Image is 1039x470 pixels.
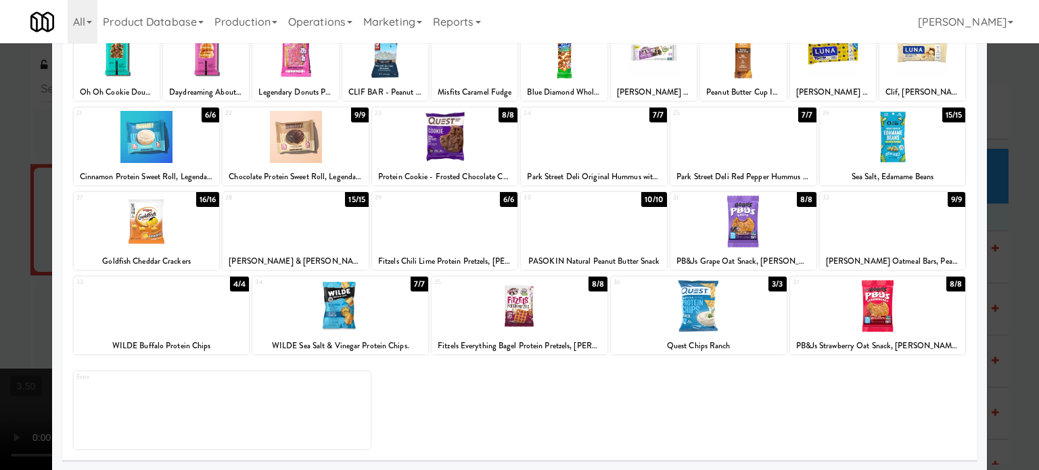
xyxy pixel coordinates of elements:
div: Park Street Deli Red Pepper Hummus with Pretzels [672,168,814,185]
div: 136/6Legendary Donuts Protein Pastry [252,23,338,101]
div: CLIF BAR - Peanut Butter Banana with Dark Chocolate [342,84,428,101]
div: WILDE Sea Salt & Vinegar Protein Chips. [254,337,426,354]
div: 37 [793,277,878,288]
div: 1412/12CLIF BAR - Peanut Butter Banana with Dark Chocolate [342,23,428,101]
div: Fitzels Chili Lime Protein Pretzels, [PERSON_NAME] & [PERSON_NAME]'s [374,253,516,270]
div: [PERSON_NAME] [PERSON_NAME]-Ups LemonZest + Blueberry [790,84,876,101]
div: Peanut Butter Cup IQ Bar [702,84,784,101]
div: 25 [673,108,743,119]
div: 1110/10Oh Oh Cookie Dough, Trubar [74,23,160,101]
div: 7/7 [649,108,667,122]
div: 32 [823,192,893,204]
div: Goldfish Cheddar Crackers [74,253,220,270]
div: 363/3Quest Chips Ranch [611,277,787,354]
div: PB&Js Grape Oat Snack, [PERSON_NAME] [672,253,814,270]
div: Fitzels Everything Bagel Protein Pretzels, [PERSON_NAME] & [PERSON_NAME]'s [434,337,605,354]
div: 24 [524,108,594,119]
div: 247/7Park Street Deli Original Hummus with Pretzels [521,108,667,185]
div: Chocolate Protein Sweet Roll, Legendary Foods [223,168,369,185]
div: 27 [76,192,147,204]
div: PASOKIN Natural Peanut Butter Snack [523,253,665,270]
div: 3010/10PASOKIN Natural Peanut Butter Snack [521,192,667,270]
div: [PERSON_NAME] [PERSON_NAME]-Ups LemonZest + Blueberry [792,84,874,101]
div: 28 [225,192,296,204]
div: Oh Oh Cookie Dough, Trubar [76,84,158,101]
div: 159/9Misfits Caramel Fudge [432,23,517,101]
div: 29 [375,192,445,204]
div: Extra [74,371,371,449]
div: [PERSON_NAME] & [PERSON_NAME]'s Crunchy Cookies [223,253,369,270]
div: 23 [375,108,445,119]
div: 318/8PB&Js Grape Oat Snack, [PERSON_NAME] [670,192,816,270]
div: 358/8Fitzels Everything Bagel Protein Pretzels, [PERSON_NAME] & [PERSON_NAME]'s [432,277,607,354]
div: 8/8 [797,192,816,207]
div: Daydreaming About Donuts, Trubar [165,84,247,101]
div: Misfits Caramel Fudge [432,84,517,101]
div: Cinnamon Protein Sweet Roll, Legendary Foods [76,168,218,185]
div: 35 [434,277,519,288]
div: PB&Js Strawberry Oat Snack, [PERSON_NAME] [790,337,966,354]
div: Protein Cookie - Frosted Chocolate Cake Quest [374,168,516,185]
div: 7/7 [411,277,428,291]
div: WILDE Buffalo Protein Chips [74,337,250,354]
div: Goldfish Cheddar Crackers [76,253,218,270]
div: [PERSON_NAME] and [PERSON_NAME] Cookie-fied bar [611,84,697,101]
div: 3/3 [768,277,786,291]
div: Peanut Butter Cup IQ Bar [700,84,786,101]
div: Sea Salt, Edamame Beans [820,168,966,185]
div: CLIF BAR - Peanut Butter Banana with Dark Chocolate [344,84,426,101]
div: 22 [225,108,296,119]
div: Protein Cookie - Frosted Chocolate Cake Quest [372,168,518,185]
div: Cinnamon Protein Sweet Roll, Legendary Foods [74,168,220,185]
div: 8/8 [499,108,517,122]
div: Legendary Donuts Protein Pastry [254,84,336,101]
div: 33 [76,277,162,288]
div: 238/8Protein Cookie - Frosted Chocolate Cake Quest [372,108,518,185]
div: [PERSON_NAME] Oatmeal Bars, Peanut Butter [822,253,964,270]
div: Quest Chips Ranch [613,337,785,354]
div: Clif, [PERSON_NAME] White Chocolate Macadamia [879,84,965,101]
div: 216/6Cinnamon Protein Sweet Roll, Legendary Foods [74,108,220,185]
div: 8/8 [588,277,607,291]
div: 257/7Park Street Deli Red Pepper Hummus with Pretzels [670,108,816,185]
div: PB&Js Strawberry Oat Snack, [PERSON_NAME] [792,337,964,354]
div: 334/4WILDE Buffalo Protein Chips [74,277,250,354]
div: 15/15 [345,192,369,207]
div: 9/9 [948,192,965,207]
div: 175/5[PERSON_NAME] and [PERSON_NAME] Cookie-fied bar [611,23,697,101]
div: 1611/11Blue Diamond Whole Natural Almonds [521,23,607,101]
div: Daydreaming About Donuts, Trubar [163,84,249,101]
div: 9/9 [351,108,369,122]
div: 4/4 [230,277,249,291]
div: Fitzels Everything Bagel Protein Pretzels, [PERSON_NAME] & [PERSON_NAME]'s [432,337,607,354]
div: Clif, [PERSON_NAME] White Chocolate Macadamia [881,84,963,101]
div: Legendary Donuts Protein Pastry [252,84,338,101]
div: 206/6Clif, [PERSON_NAME] White Chocolate Macadamia [879,23,965,101]
div: Blue Diamond Whole Natural Almonds [521,84,607,101]
div: 378/8PB&Js Strawberry Oat Snack, [PERSON_NAME] [790,277,966,354]
div: 36 [614,277,699,288]
div: 10/10 [641,192,668,207]
div: Fitzels Chili Lime Protein Pretzels, [PERSON_NAME] & [PERSON_NAME]'s [372,253,518,270]
div: 30 [524,192,594,204]
div: Chocolate Protein Sweet Roll, Legendary Foods [225,168,367,185]
div: [PERSON_NAME] and [PERSON_NAME] Cookie-fied bar [613,84,695,101]
div: 31 [673,192,743,204]
div: Oh Oh Cookie Dough, Trubar [74,84,160,101]
div: 2815/15[PERSON_NAME] & [PERSON_NAME]'s Crunchy Cookies [223,192,369,270]
div: Sea Salt, Edamame Beans [822,168,964,185]
div: 2615/15Sea Salt, Edamame Beans [820,108,966,185]
div: [PERSON_NAME] & [PERSON_NAME]'s Crunchy Cookies [225,253,367,270]
div: 26 [823,108,893,119]
div: Park Street Deli Original Hummus with Pretzels [523,168,665,185]
div: 229/9Chocolate Protein Sweet Roll, Legendary Foods [223,108,369,185]
div: PASOKIN Natural Peanut Butter Snack [521,253,667,270]
div: 296/6Fitzels Chili Lime Protein Pretzels, [PERSON_NAME] & [PERSON_NAME]'s [372,192,518,270]
div: Blue Diamond Whole Natural Almonds [523,84,605,101]
div: WILDE Buffalo Protein Chips [76,337,248,354]
div: [PERSON_NAME] Oatmeal Bars, Peanut Butter [820,253,966,270]
div: 183/3Peanut Butter Cup IQ Bar [700,23,786,101]
div: Quest Chips Ranch [611,337,787,354]
div: 6/6 [500,192,517,207]
div: WILDE Sea Salt & Vinegar Protein Chips. [252,337,428,354]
